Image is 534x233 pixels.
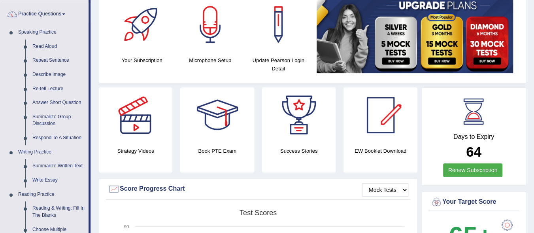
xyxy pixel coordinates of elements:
a: Re-tell Lecture [29,82,89,96]
a: Summarize Written Text [29,159,89,173]
a: Read Aloud [29,40,89,54]
a: Describe Image [29,68,89,82]
a: Reading & Writing: Fill In The Blanks [29,201,89,222]
div: Your Target Score [430,196,517,208]
a: Reading Practice [15,188,89,202]
a: Respond To A Situation [29,131,89,145]
a: Answer Short Question [29,96,89,110]
h4: Success Stories [262,147,336,155]
h4: Strategy Videos [99,147,172,155]
a: Writing Practice [15,145,89,159]
div: Score Progress Chart [108,183,408,195]
a: Speaking Practice [15,25,89,40]
h4: Your Subscription [112,56,172,64]
h4: Update Pearson Login Detail [248,56,309,73]
h4: Book PTE Exam [180,147,254,155]
a: Renew Subscription [443,163,503,177]
b: 64 [466,144,481,159]
a: Practice Questions [0,3,89,23]
h4: Days to Expiry [430,133,517,140]
a: Write Essay [29,173,89,188]
a: Repeat Sentence [29,53,89,68]
h4: EW Booklet Download [343,147,417,155]
tspan: Test scores [240,209,277,217]
text: 90 [124,224,129,229]
h4: Microphone Setup [180,56,241,64]
a: Summarize Group Discussion [29,110,89,131]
